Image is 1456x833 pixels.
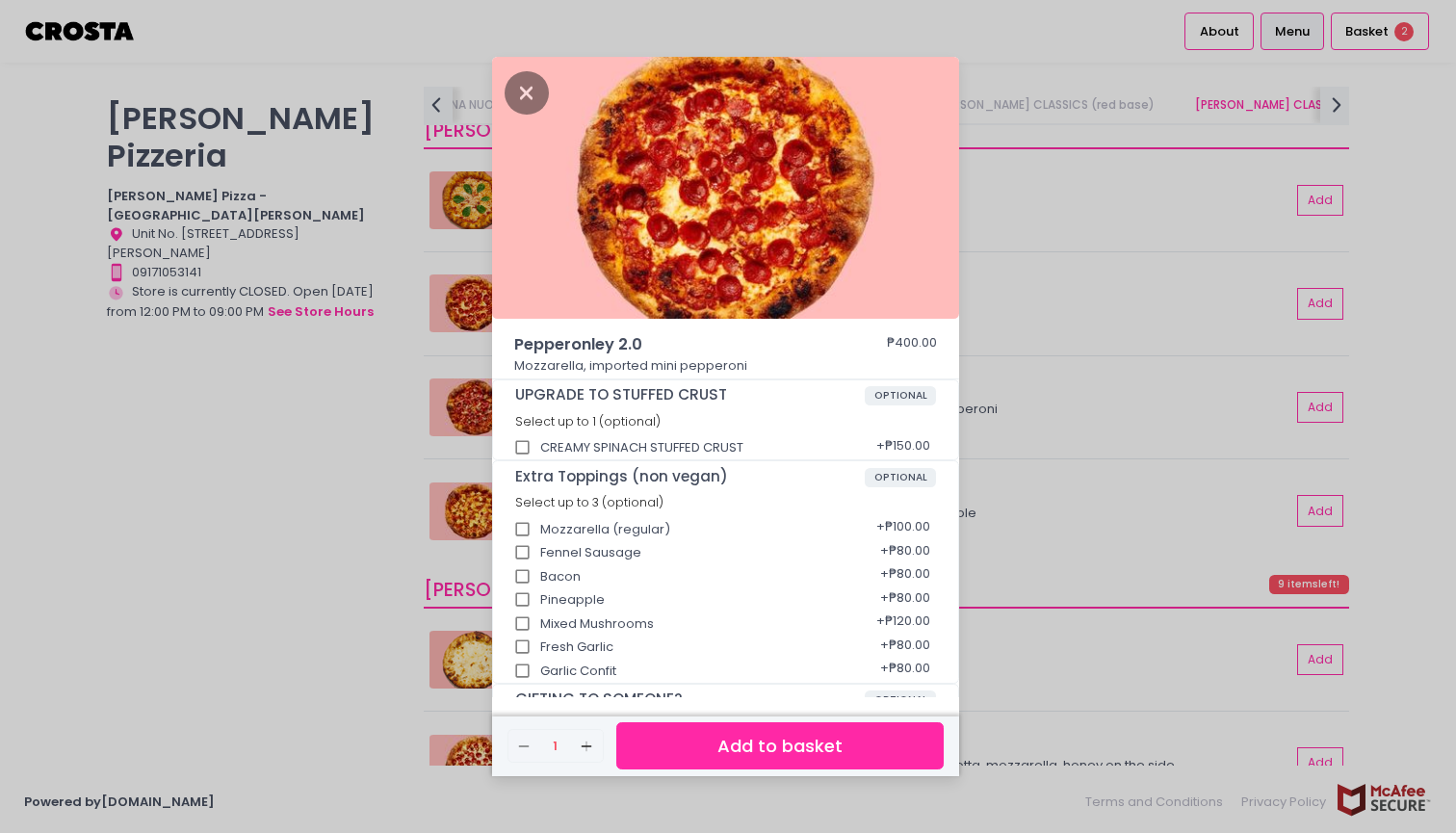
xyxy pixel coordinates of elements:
div: + ₱120.00 [870,606,936,642]
span: GIFTING TO SOMEONE? [515,690,865,708]
p: Mozzarella, imported mini pepperoni [514,356,938,376]
div: + ₱80.00 [873,534,936,571]
span: Pepperonley 2.0 [514,333,832,356]
div: + ₱80.00 [873,629,936,665]
span: OPTIONAL [865,468,937,487]
span: OPTIONAL [865,690,937,710]
div: + ₱80.00 [873,582,936,618]
span: UPGRADE TO STUFFED CRUST [515,386,865,403]
span: OPTIONAL [865,386,937,405]
div: + ₱150.00 [870,430,936,466]
span: Select up to 3 (optional) [515,494,663,510]
span: Extra Toppings (non vegan) [515,468,865,485]
div: + ₱80.00 [873,559,936,595]
div: + ₱100.00 [870,511,936,548]
button: Add to basket [616,722,944,769]
img: Pepperonley 2.0 [492,57,959,319]
div: ₱400.00 [887,333,937,356]
span: Select up to 1 (optional) [515,413,661,430]
div: + ₱80.00 [873,653,936,690]
button: Close [505,82,549,101]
